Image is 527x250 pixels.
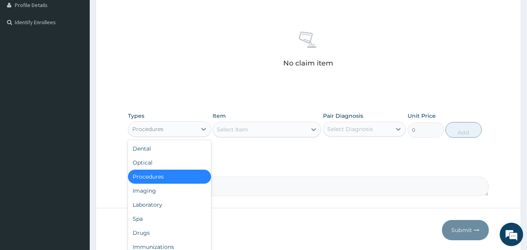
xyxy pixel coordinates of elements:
[128,184,211,198] div: Imaging
[128,4,147,23] div: Minimize live chat window
[442,220,489,240] button: Submit
[128,156,211,170] div: Optical
[128,198,211,212] div: Laboratory
[213,112,226,120] label: Item
[323,112,363,120] label: Pair Diagnosis
[4,167,149,194] textarea: Type your message and hit 'Enter'
[128,113,144,119] label: Types
[445,122,482,138] button: Add
[408,112,436,120] label: Unit Price
[41,44,131,54] div: Chat with us now
[128,226,211,240] div: Drugs
[128,142,211,156] div: Dental
[128,212,211,226] div: Spa
[128,170,211,184] div: Procedures
[283,59,333,67] p: No claim item
[132,125,163,133] div: Procedures
[327,125,373,133] div: Select Diagnosis
[14,39,32,59] img: d_794563401_company_1708531726252_794563401
[128,166,489,172] label: Comment
[45,75,108,154] span: We're online!
[217,126,248,133] div: Select Item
